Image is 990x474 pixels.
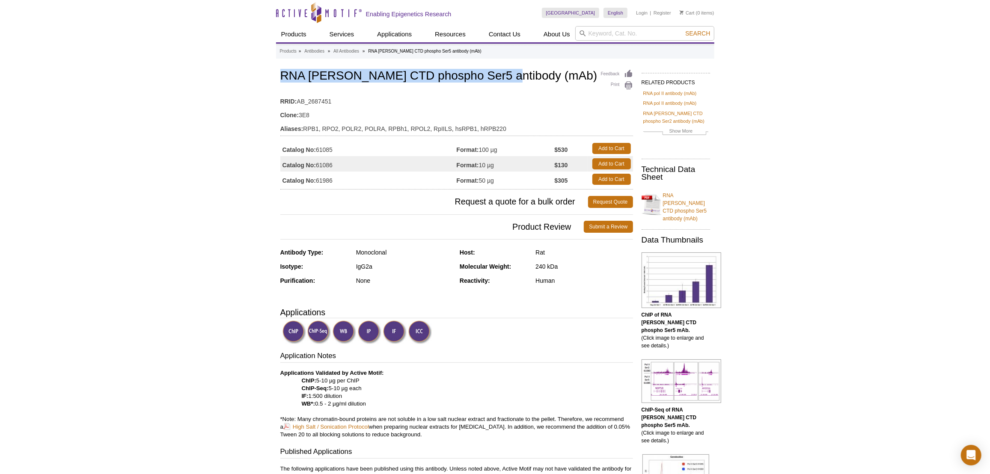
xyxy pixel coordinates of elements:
[283,423,369,431] a: High Salt / Sonication Protocol
[280,92,633,106] td: AB_2687451
[554,161,568,169] strong: $130
[642,252,721,308] img: RNA pol II CTD phospho Ser5 antibody (mAb) tested by ChIP.
[280,47,297,55] a: Products
[368,49,482,53] li: RNA [PERSON_NAME] CTD phospho Ser5 antibody (mAb)
[356,249,453,256] div: Monoclonal
[457,141,555,156] td: 100 µg
[642,73,710,88] h2: RELATED PRODUCTS
[356,263,453,270] div: IgG2a
[642,311,710,350] p: (Click image to enlarge and see details.)
[588,196,633,208] a: Request Quote
[592,143,631,154] a: Add to Cart
[535,249,633,256] div: Rat
[302,393,309,399] strong: IF:
[280,106,633,120] td: 3E8
[460,263,511,270] strong: Molecular Weight:
[643,99,697,107] a: RNA pol II antibody (mAb)
[282,161,316,169] strong: Catalog No:
[280,125,303,133] strong: Aliases:
[636,10,648,16] a: Login
[282,146,316,154] strong: Catalog No:
[680,8,714,18] li: (0 items)
[538,26,575,42] a: About Us
[584,221,633,233] a: Submit a Review
[457,156,555,172] td: 10 µg
[460,277,490,284] strong: Reactivity:
[680,10,684,15] img: Your Cart
[280,277,315,284] strong: Purification:
[457,177,479,184] strong: Format:
[642,187,710,222] a: RNA [PERSON_NAME] CTD phospho Ser5 antibody (mAb)
[383,320,407,344] img: Immunofluorescence Validated
[280,196,588,208] span: Request a quote for a bulk order
[592,158,631,169] a: Add to Cart
[328,49,330,53] li: »
[408,320,432,344] img: Immunocytochemistry Validated
[554,177,568,184] strong: $305
[358,320,381,344] img: Immunoprecipitation Validated
[282,320,306,344] img: ChIP Validated
[554,146,568,154] strong: $530
[484,26,526,42] a: Contact Us
[276,26,312,42] a: Products
[280,98,297,105] strong: RRID:
[643,89,697,97] a: RNA pol II antibody (mAb)
[333,320,356,344] img: Western Blot Validated
[650,8,651,18] li: |
[643,127,708,137] a: Show More
[457,146,479,154] strong: Format:
[280,111,299,119] strong: Clone:
[299,49,301,53] li: »
[535,263,633,270] div: 240 kDa
[592,174,631,185] a: Add to Cart
[280,447,633,459] h3: Published Applications
[654,10,671,16] a: Register
[363,49,365,53] li: »
[307,320,331,344] img: ChIP-Seq Validated
[280,369,633,438] p: 5-10 µg per ChIP 5-10 µg each 1:500 dilution 0.5 - 2 µg/ml dilution *Note: Many chromatin-bound p...
[333,47,359,55] a: All Antibodies
[280,370,384,376] b: Applications Validated by Active Motif:
[601,69,633,79] a: Feedback
[642,312,697,333] b: ChIP of RNA [PERSON_NAME] CTD phospho Ser5 mAb.
[643,110,708,125] a: RNA [PERSON_NAME] CTD phospho Ser2 antibody (mAb)
[356,277,453,284] div: None
[430,26,471,42] a: Resources
[542,8,600,18] a: [GEOGRAPHIC_DATA]
[280,141,457,156] td: 61085
[280,306,633,319] h3: Applications
[642,406,710,444] p: (Click image to enlarge and see details.)
[604,8,627,18] a: English
[601,81,633,90] a: Print
[642,359,721,403] img: RNA pol II CTD phospho Ser5 antibody (mAb) tested by ChIP-Seq.
[685,30,710,37] span: Search
[280,120,633,133] td: RPB1, RPO2, POLR2, POLRA, RPBh1, RPOL2, RpIILS, hsRPB1, hRPB220
[366,10,452,18] h2: Enabling Epigenetics Research
[302,385,329,391] strong: ChIP-Seq:
[460,249,475,256] strong: Host:
[642,166,710,181] h2: Technical Data Sheet
[683,30,713,37] button: Search
[280,69,633,84] h1: RNA [PERSON_NAME] CTD phospho Ser5 antibody (mAb)
[535,277,633,284] div: Human
[457,172,555,187] td: 50 µg
[302,377,316,384] strong: ChIP:
[304,47,324,55] a: Antibodies
[280,249,324,256] strong: Antibody Type:
[280,221,584,233] span: Product Review
[282,177,316,184] strong: Catalog No:
[280,351,633,363] h3: Application Notes
[680,10,695,16] a: Cart
[642,236,710,244] h2: Data Thumbnails
[575,26,714,41] input: Keyword, Cat. No.
[457,161,479,169] strong: Format:
[280,263,303,270] strong: Isotype:
[280,172,457,187] td: 61986
[642,407,697,428] b: ChIP-Seq of RNA [PERSON_NAME] CTD phospho Ser5 mAb.
[324,26,360,42] a: Services
[961,445,981,465] div: Open Intercom Messenger
[280,156,457,172] td: 61086
[372,26,417,42] a: Applications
